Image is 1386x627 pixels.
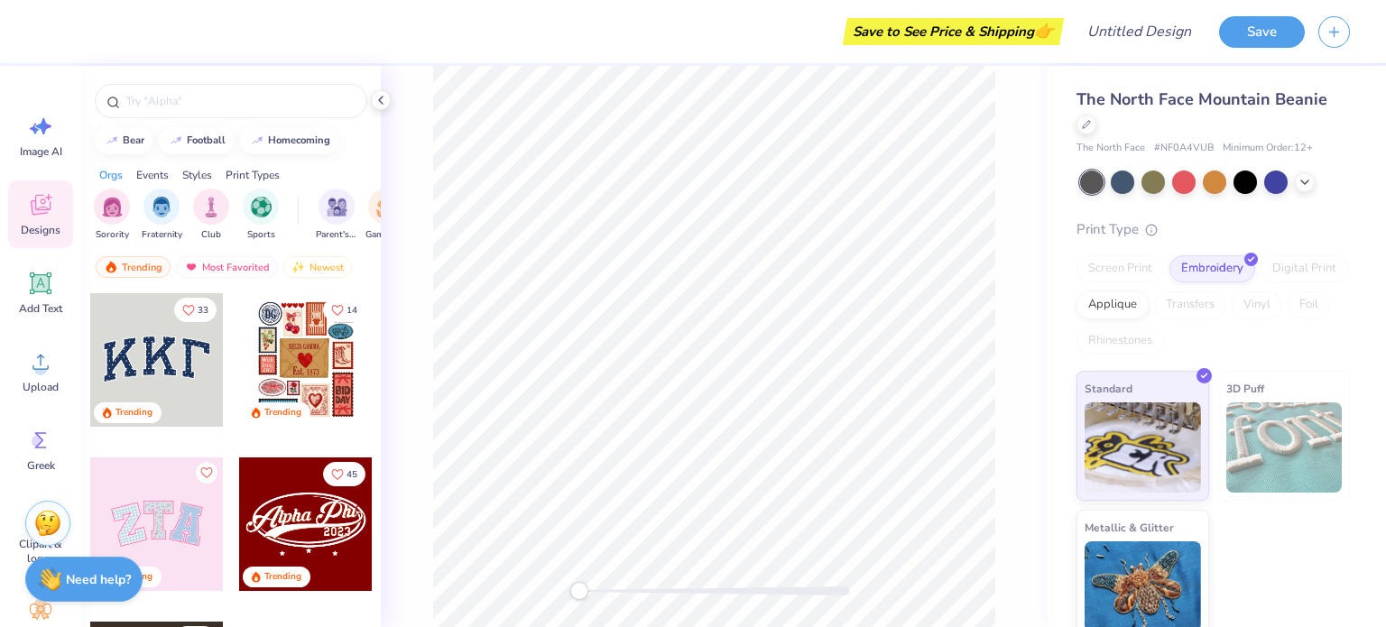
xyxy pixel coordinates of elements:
div: Accessibility label [570,582,588,600]
button: bear [95,127,152,154]
div: Trending [96,256,171,278]
img: Standard [1085,402,1201,493]
span: 33 [198,306,208,315]
div: filter for Sorority [94,189,130,242]
span: Clipart & logos [11,537,70,566]
button: Like [323,298,365,322]
img: trend_line.gif [105,135,119,146]
button: Like [196,462,217,484]
div: Print Type [1076,219,1350,240]
div: homecoming [268,135,330,145]
span: Minimum Order: 12 + [1223,141,1313,156]
span: The North Face [1076,141,1145,156]
div: Trending [264,570,301,584]
div: Applique [1076,291,1149,318]
span: Image AI [20,144,62,159]
button: filter button [243,189,279,242]
img: Parent's Weekend Image [327,197,347,217]
div: Transfers [1154,291,1226,318]
img: Sports Image [251,197,272,217]
div: Vinyl [1232,291,1282,318]
span: Game Day [365,228,407,242]
button: Like [323,462,365,486]
button: filter button [365,189,407,242]
strong: Need help? [66,571,131,588]
div: filter for Parent's Weekend [316,189,357,242]
span: Metallic & Glitter [1085,518,1174,537]
div: filter for Sports [243,189,279,242]
img: trending.gif [104,261,118,273]
img: trend_line.gif [250,135,264,146]
div: Foil [1288,291,1330,318]
button: filter button [94,189,130,242]
div: Digital Print [1261,255,1348,282]
button: Save [1219,16,1305,48]
div: Most Favorited [176,256,278,278]
div: Newest [283,256,352,278]
div: Orgs [99,167,123,183]
button: Like [174,298,217,322]
span: Greek [27,458,55,473]
img: most_fav.gif [184,261,199,273]
div: Embroidery [1169,255,1255,282]
button: filter button [316,189,357,242]
span: 14 [346,306,357,315]
span: 3D Puff [1226,379,1264,398]
div: Rhinestones [1076,327,1164,355]
span: The North Face Mountain Beanie [1076,88,1327,110]
div: football [187,135,226,145]
span: Sports [247,228,275,242]
button: homecoming [240,127,338,154]
div: Print Types [226,167,280,183]
span: Fraternity [142,228,182,242]
div: bear [123,135,144,145]
img: Game Day Image [376,197,397,217]
input: Try "Alpha" [125,92,356,110]
img: 3D Puff [1226,402,1343,493]
img: Sorority Image [102,197,123,217]
div: Events [136,167,169,183]
span: 45 [346,470,357,479]
span: Sorority [96,228,129,242]
button: football [159,127,234,154]
img: Club Image [201,197,221,217]
span: Parent's Weekend [316,228,357,242]
div: filter for Club [193,189,229,242]
div: Trending [115,406,152,420]
span: Upload [23,380,59,394]
img: Fraternity Image [152,197,171,217]
img: newest.gif [291,261,306,273]
div: Save to See Price & Shipping [847,18,1059,45]
div: Styles [182,167,212,183]
span: Add Text [19,301,62,316]
img: trend_line.gif [169,135,183,146]
span: # NF0A4VUB [1154,141,1214,156]
span: Club [201,228,221,242]
button: filter button [142,189,182,242]
span: 👉 [1034,20,1054,41]
button: filter button [193,189,229,242]
div: Trending [264,406,301,420]
input: Untitled Design [1073,14,1206,50]
span: Standard [1085,379,1132,398]
div: Screen Print [1076,255,1164,282]
div: filter for Fraternity [142,189,182,242]
div: filter for Game Day [365,189,407,242]
span: Designs [21,223,60,237]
